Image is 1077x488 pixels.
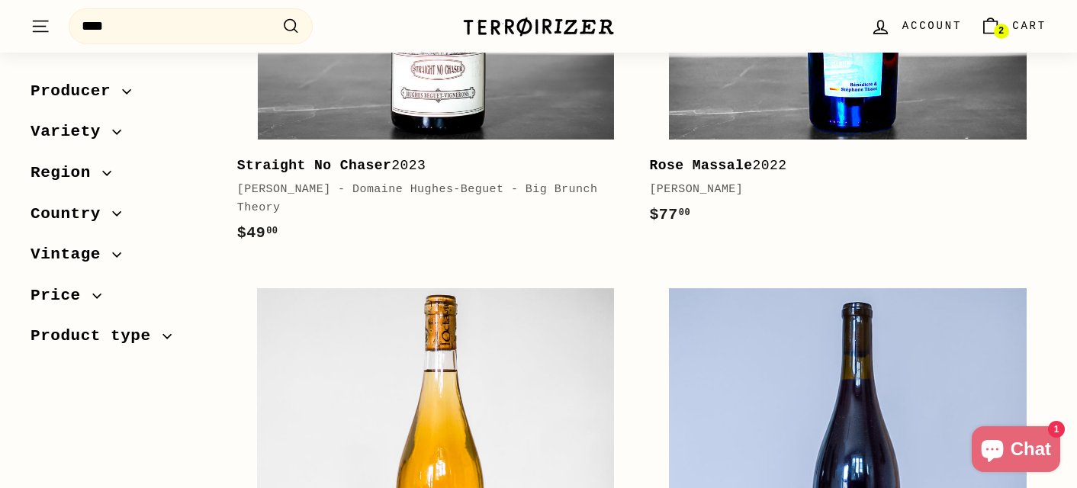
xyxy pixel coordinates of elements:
button: Vintage [31,238,213,279]
span: Product type [31,324,162,350]
div: 2023 [237,155,619,177]
button: Producer [31,75,213,116]
inbox-online-store-chat: Shopify online store chat [967,426,1065,476]
button: Region [31,156,213,197]
b: Rose Massale [649,158,752,173]
button: Product type [31,320,213,361]
span: 2 [998,26,1004,37]
button: Variety [31,116,213,157]
div: [PERSON_NAME] [649,181,1031,199]
span: Producer [31,79,122,104]
button: Country [31,197,213,239]
span: Vintage [31,242,112,268]
div: [PERSON_NAME] - Domaine Hughes-Beguet - Big Brunch Theory [237,181,619,217]
span: Price [31,283,92,309]
sup: 00 [266,226,278,236]
a: Cart [971,4,1056,49]
a: Account [861,4,971,49]
span: $77 [649,206,690,223]
span: $49 [237,224,278,242]
span: Region [31,160,102,186]
span: Variety [31,120,112,146]
b: Straight No Chaser [237,158,392,173]
span: Cart [1012,18,1046,34]
div: 2022 [649,155,1031,177]
button: Price [31,279,213,320]
sup: 00 [679,207,690,218]
span: Country [31,201,112,227]
span: Account [902,18,962,34]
